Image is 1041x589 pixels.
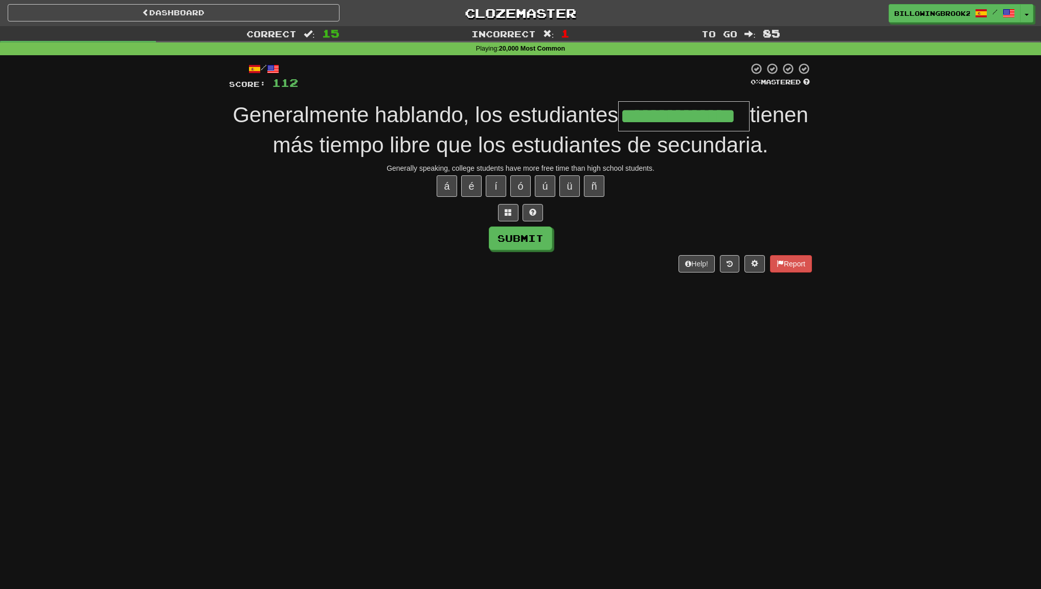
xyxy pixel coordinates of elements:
[701,29,737,39] span: To go
[471,29,536,39] span: Incorrect
[559,175,580,197] button: ü
[751,78,761,86] span: 0 %
[461,175,482,197] button: é
[678,255,715,273] button: Help!
[486,175,506,197] button: í
[744,30,756,38] span: :
[273,103,808,157] span: tienen más tiempo libre que los estudiantes de secundaria.
[246,29,297,39] span: Correct
[499,45,565,52] strong: 20,000 Most Common
[720,255,739,273] button: Round history (alt+y)
[437,175,457,197] button: á
[584,175,604,197] button: ñ
[523,204,543,221] button: Single letter hint - you only get 1 per sentence and score half the points! alt+h
[498,204,518,221] button: Switch sentence to multiple choice alt+p
[889,4,1021,22] a: BillowingBrook2424 /
[510,175,531,197] button: ó
[272,76,298,89] span: 112
[992,8,998,15] span: /
[304,30,315,38] span: :
[322,27,340,39] span: 15
[233,103,618,127] span: Generalmente hablando, los estudiantes
[229,62,298,75] div: /
[543,30,554,38] span: :
[229,163,812,173] div: Generally speaking, college students have more free time than high school students.
[770,255,812,273] button: Report
[355,4,687,22] a: Clozemaster
[894,9,970,18] span: BillowingBrook2424
[561,27,570,39] span: 1
[763,27,780,39] span: 85
[8,4,340,21] a: Dashboard
[489,226,552,250] button: Submit
[749,78,812,87] div: Mastered
[535,175,555,197] button: ú
[229,80,266,88] span: Score:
